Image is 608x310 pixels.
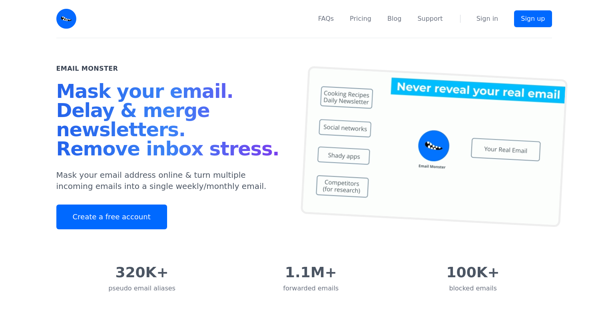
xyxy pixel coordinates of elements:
a: Create a free account [56,205,167,229]
div: blocked emails [447,284,500,293]
a: Support [417,14,443,24]
div: 320K+ [108,264,175,280]
h2: Email Monster [56,64,118,74]
div: forwarded emails [283,284,339,293]
a: Blog [387,14,401,24]
a: Sign up [514,10,552,27]
img: temp mail, free temporary mail, Temporary Email [300,66,567,227]
a: Sign in [476,14,498,24]
h1: Mask your email. Delay & merge newsletters. Remove inbox stress. [56,81,285,161]
div: pseudo email aliases [108,284,175,293]
p: Mask your email address online & turn multiple incoming emails into a single weekly/monthly email. [56,169,285,192]
a: Pricing [350,14,371,24]
img: Email Monster [56,9,76,29]
div: 1.1M+ [283,264,339,280]
a: FAQs [318,14,334,24]
div: 100K+ [447,264,500,280]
